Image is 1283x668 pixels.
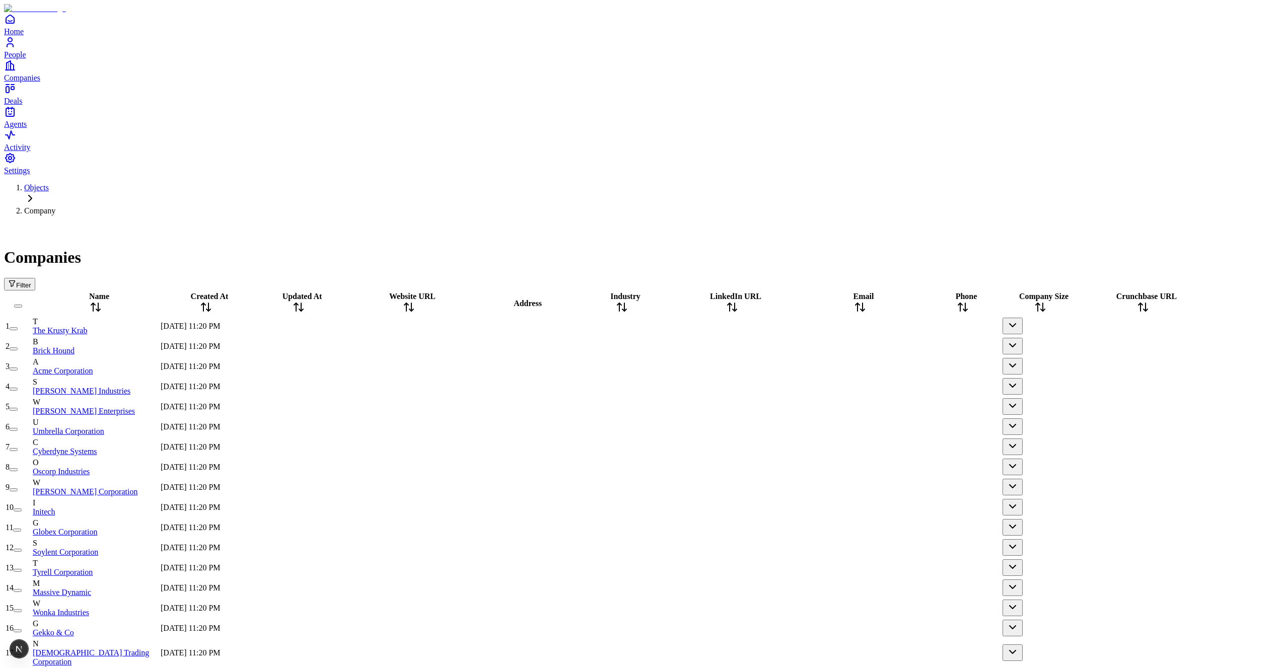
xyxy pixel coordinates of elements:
span: [DATE] 11:20 PM [161,402,221,411]
span: [DATE] 11:20 PM [161,382,221,391]
span: 1 [6,322,10,330]
span: Phone [956,292,977,301]
div: [DATE] 11:20 PM [161,523,251,532]
div: M [33,579,159,588]
h1: Companies [4,248,1279,267]
div: T [33,317,159,326]
a: Tyrell Corporation [33,568,93,576]
span: 10 [6,503,14,511]
div: W [33,478,159,487]
div: A [33,357,159,366]
div: [DATE] 11:20 PM [161,583,251,592]
span: 3 [6,362,10,370]
div: [DATE] 11:20 PM [161,382,251,391]
div: [DATE] 11:20 PM [161,563,251,572]
span: [DATE] 11:20 PM [161,583,221,592]
button: Filter [4,278,35,290]
span: Company [24,206,55,215]
a: Massive Dynamic [33,588,91,597]
span: Activity [4,143,30,152]
a: Activity [4,129,1279,152]
span: [DATE] 11:20 PM [161,422,221,431]
div: C [33,438,159,447]
div: [DATE] 11:20 PM [161,624,251,633]
a: Globex Corporation [33,528,97,536]
a: [DEMOGRAPHIC_DATA] Trading Corporation [33,648,149,666]
a: Settings [4,152,1279,175]
a: Oscorp Industries [33,467,90,476]
div: [DATE] 11:20 PM [161,342,251,351]
div: [DATE] 11:20 PM [161,362,251,371]
a: Agents [4,106,1279,128]
span: Company Size [1019,292,1068,301]
a: Soylent Corporation [33,548,98,556]
div: [DATE] 11:20 PM [161,648,251,657]
span: Filter [16,281,31,289]
span: Home [4,27,24,36]
span: 7 [6,442,10,451]
span: [DATE] 11:20 PM [161,322,221,330]
span: 5 [6,402,10,411]
div: [DATE] 11:20 PM [161,322,251,331]
a: Gekko & Co [33,628,74,637]
nav: Breadcrumb [4,183,1279,215]
a: The Krusty Krab [33,326,87,335]
span: [DATE] 11:20 PM [161,648,221,657]
span: [DATE] 11:20 PM [161,483,221,491]
span: LinkedIn URL [710,292,761,301]
a: [PERSON_NAME] Corporation [33,487,137,496]
a: Companies [4,59,1279,82]
a: Initech [33,507,55,516]
a: Umbrella Corporation [33,427,104,435]
div: S [33,539,159,548]
a: Home [4,13,1279,36]
span: Created At [191,292,229,301]
span: 15 [6,604,14,612]
span: [DATE] 11:20 PM [161,503,221,511]
div: W [33,398,159,407]
div: U [33,418,159,427]
div: [DATE] 11:20 PM [161,604,251,613]
div: [DATE] 11:20 PM [161,463,251,472]
span: 8 [6,463,10,471]
div: B [33,337,159,346]
span: 9 [6,483,10,491]
div: [DATE] 11:20 PM [161,483,251,492]
a: People [4,36,1279,59]
span: Deals [4,97,22,105]
span: Crunchbase URL [1116,292,1177,301]
div: [DATE] 11:20 PM [161,442,251,452]
span: 11 [6,523,13,532]
span: [DATE] 11:20 PM [161,342,221,350]
span: [DATE] 11:20 PM [161,624,221,632]
span: 12 [6,543,14,552]
span: [DATE] 11:20 PM [161,523,221,532]
img: Item Brain Logo [4,4,66,13]
div: T [33,559,159,568]
span: 17 [6,648,14,657]
div: S [33,378,159,387]
div: G [33,518,159,528]
div: [DATE] 11:20 PM [161,402,251,411]
span: People [4,50,26,59]
div: [DATE] 11:20 PM [161,503,251,512]
span: Agents [4,120,27,128]
span: [DATE] 11:20 PM [161,604,221,612]
span: Industry [610,292,640,301]
span: Settings [4,166,30,175]
span: 14 [6,583,14,592]
div: W [33,599,159,608]
div: [DATE] 11:20 PM [161,543,251,552]
span: [DATE] 11:20 PM [161,543,221,552]
span: [DATE] 11:20 PM [161,362,221,370]
a: Objects [24,183,49,192]
span: 6 [6,422,10,431]
div: G [33,619,159,628]
span: Companies [4,73,40,82]
span: [DATE] 11:20 PM [161,463,221,471]
span: 13 [6,563,14,572]
a: Brick Hound [33,346,75,355]
a: Cyberdyne Systems [33,447,97,456]
span: Email [853,292,874,301]
span: 4 [6,382,10,391]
